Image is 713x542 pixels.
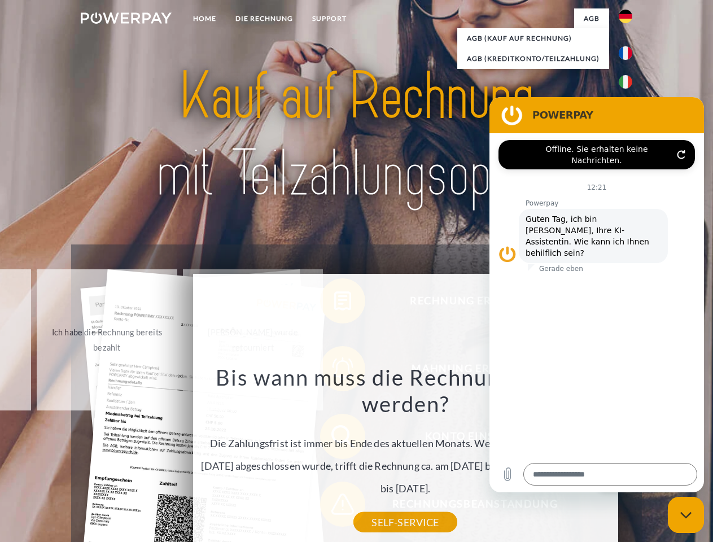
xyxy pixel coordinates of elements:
img: fr [619,46,632,60]
img: logo-powerpay-white.svg [81,12,172,24]
img: de [619,10,632,23]
a: Home [183,8,226,29]
h3: Bis wann muss die Rechnung bezahlt werden? [199,364,611,418]
div: Ich habe die Rechnung bereits bezahlt [43,325,170,355]
img: it [619,75,632,89]
a: AGB (Kauf auf Rechnung) [457,28,609,49]
iframe: Messaging-Fenster [489,97,704,492]
a: agb [574,8,609,29]
iframe: Schaltfläche zum Öffnen des Messaging-Fensters; Konversation läuft [668,497,704,533]
div: Die Zahlungsfrist ist immer bis Ende des aktuellen Monats. Wenn die Bestellung z.B. am [DATE] abg... [199,364,611,522]
a: SUPPORT [303,8,356,29]
a: AGB (Kreditkonto/Teilzahlung) [457,49,609,69]
a: DIE RECHNUNG [226,8,303,29]
img: title-powerpay_de.svg [108,54,605,216]
a: SELF-SERVICE [353,512,457,532]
